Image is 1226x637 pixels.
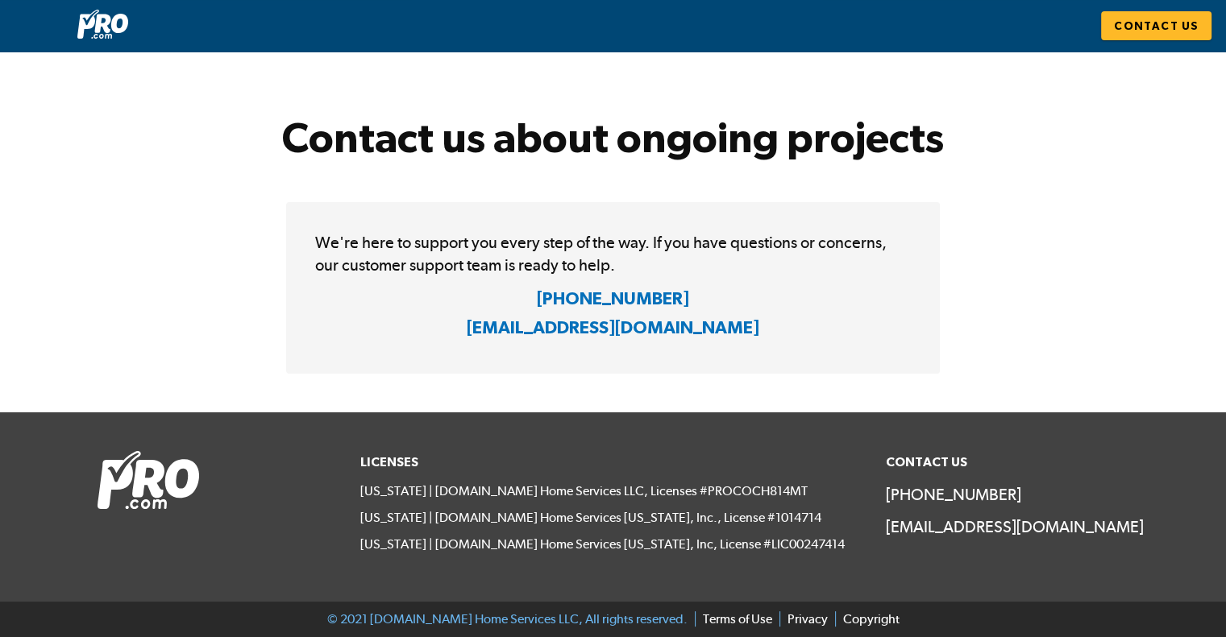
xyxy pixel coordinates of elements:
[360,536,867,553] p: [US_STATE] | [DOMAIN_NAME] Home Services [US_STATE], Inc, License #LIC00247414
[779,611,828,627] a: Privacy
[360,483,867,500] p: [US_STATE] | [DOMAIN_NAME] Home Services LLC, Licenses #PROCOCH814MT
[537,286,689,316] h4: [PHONE_NUMBER]
[695,611,772,627] a: Terms of Use
[886,515,1129,538] a: [EMAIL_ADDRESS][DOMAIN_NAME]
[98,451,199,509] img: Pro.com logo
[327,611,688,627] span: © 2021 [DOMAIN_NAME] Home Services LLC, All rights reserved.
[360,451,867,474] h6: Licenses
[1114,16,1199,36] span: Contact Us
[886,483,1129,506] a: [PHONE_NUMBER]
[835,611,900,627] a: Copyright
[315,231,911,276] p: We're here to support you every step of the way. If you have questions or concerns, our customer ...
[360,510,867,527] p: [US_STATE] | [DOMAIN_NAME] Home Services [US_STATE], Inc., License #1014714
[886,451,1129,474] h6: Contact Us
[467,315,759,345] h4: [EMAIL_ADDRESS][DOMAIN_NAME]
[77,10,128,39] img: Pro.com logo
[1101,11,1211,41] a: Contact Us
[315,315,911,345] a: [EMAIL_ADDRESS][DOMAIN_NAME]
[315,286,911,316] a: [PHONE_NUMBER]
